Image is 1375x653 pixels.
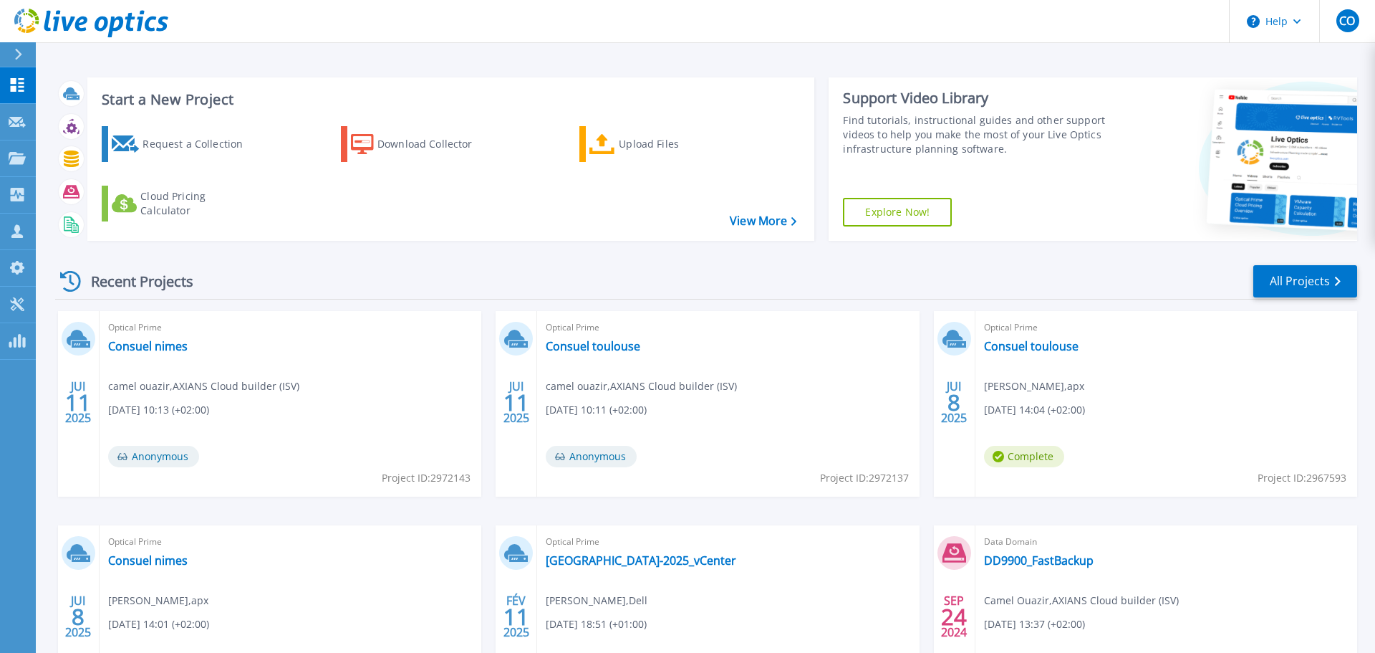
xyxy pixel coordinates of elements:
[546,378,737,394] span: camel ouazir , AXIANS Cloud builder (ISV)
[843,89,1112,108] div: Support Video Library
[619,130,733,158] div: Upload Files
[108,553,188,568] a: Consuel nimes
[940,376,968,429] div: JUI 2025
[1339,15,1355,27] span: CO
[102,186,261,221] a: Cloud Pricing Calculator
[108,446,199,467] span: Anonymous
[72,611,85,623] span: 8
[984,534,1349,550] span: Data Domain
[546,553,736,568] a: [GEOGRAPHIC_DATA]-2025_vCenter
[108,593,208,609] span: [PERSON_NAME] , apx
[503,611,529,623] span: 11
[984,593,1179,609] span: Camel Ouazir , AXIANS Cloud builder (ISV)
[503,376,530,429] div: JUI 2025
[382,470,471,486] span: Project ID: 2972143
[503,396,529,409] span: 11
[65,396,91,409] span: 11
[102,126,261,162] a: Request a Collection
[984,446,1064,467] span: Complete
[984,378,1084,394] span: [PERSON_NAME] , apx
[64,591,92,643] div: JUI 2025
[843,113,1112,156] div: Find tutorials, instructional guides and other support videos to help you make the most of your L...
[947,396,960,409] span: 8
[940,591,968,643] div: SEP 2024
[941,611,967,623] span: 24
[108,339,188,353] a: Consuel nimes
[108,402,209,418] span: [DATE] 10:13 (+02:00)
[546,446,637,467] span: Anonymous
[503,591,530,643] div: FÉV 2025
[102,92,796,108] h3: Start a New Project
[108,616,209,632] span: [DATE] 14:01 (+02:00)
[1258,470,1346,486] span: Project ID: 2967593
[546,593,647,609] span: [PERSON_NAME] , Dell
[984,402,1085,418] span: [DATE] 14:04 (+02:00)
[64,376,92,429] div: JUI 2025
[546,320,910,335] span: Optical Prime
[143,130,257,158] div: Request a Collection
[1253,265,1357,297] a: All Projects
[546,534,910,550] span: Optical Prime
[579,126,739,162] a: Upload Files
[984,616,1085,632] span: [DATE] 13:37 (+02:00)
[984,339,1079,353] a: Consuel toulouse
[55,264,213,299] div: Recent Projects
[730,214,796,228] a: View More
[984,320,1349,335] span: Optical Prime
[341,126,501,162] a: Download Collector
[546,616,647,632] span: [DATE] 18:51 (+01:00)
[377,130,492,158] div: Download Collector
[546,339,640,353] a: Consuel toulouse
[984,553,1094,568] a: DD9900_FastBackup
[108,320,473,335] span: Optical Prime
[108,378,299,394] span: camel ouazir , AXIANS Cloud builder (ISV)
[546,402,647,418] span: [DATE] 10:11 (+02:00)
[820,470,909,486] span: Project ID: 2972137
[843,198,952,227] a: Explore Now!
[140,189,255,218] div: Cloud Pricing Calculator
[108,534,473,550] span: Optical Prime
